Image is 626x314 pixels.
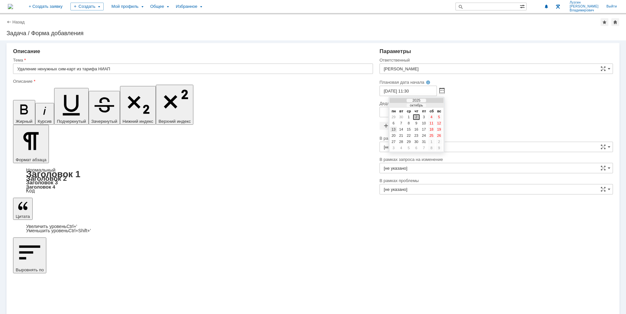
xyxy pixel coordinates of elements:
div: Цитата [13,224,373,233]
div: 2 [413,114,420,120]
div: 14 [398,127,404,132]
span: Владимирович [570,8,599,12]
div: 30 [398,114,404,120]
div: В рамках проблемы [380,178,612,183]
div: В рамках заявки [380,136,612,140]
div: 24 [421,133,427,138]
div: Дедлайн [380,101,612,106]
td: вт [398,109,405,114]
a: Заголовок 2 [26,175,67,182]
span: Формат абзаца [16,157,46,162]
div: 19 [436,127,442,132]
td: вс [436,109,443,114]
div: 7 [421,145,427,151]
a: Increase [26,224,77,229]
div: 6 [413,145,420,151]
td: чт [413,109,420,114]
span: Нижний индекс [123,119,154,124]
span: Курсив [38,119,52,124]
td: ср [406,109,412,114]
span: Жирный [16,119,33,124]
button: Выровнять по [13,237,46,273]
span: Зачеркнутый [91,119,117,124]
span: Сложная форма [601,66,606,71]
div: 4 [428,114,435,120]
div: 9 [413,121,420,126]
div: Сделать домашней страницей [611,18,619,26]
div: 27 [390,139,397,145]
div: 31 [421,139,427,145]
td: сб [428,109,435,114]
div: Плановая дата начала [380,80,604,84]
div: Задача / Форма добавления [7,30,619,36]
button: Цитата [13,198,33,220]
span: Расширенный поиск [520,3,526,9]
span: Верхний индекс [158,119,191,124]
button: Жирный [13,100,35,125]
a: Заголовок 1 [26,169,81,179]
div: 8 [406,121,412,126]
div: 25 [428,133,435,138]
div: 13 [390,127,397,132]
button: Подчеркнутый [54,88,88,125]
button: Нижний индекс [120,86,156,125]
div: В рамках запроса на изменение [380,157,612,162]
div: 12 [436,121,442,126]
div: 10 [421,121,427,126]
button: Зачеркнутый [89,91,120,125]
a: Заголовок 3 [26,179,58,185]
div: 7 [398,121,404,126]
span: Сложная форма [601,144,606,150]
div: Создать [70,3,104,10]
div: Тема [13,58,372,62]
div: 16 [413,127,420,132]
a: Нормальный [26,167,55,173]
div: 22 [406,133,412,138]
div: 6 [390,121,397,126]
div: 29 [390,114,397,120]
div: 28 [398,139,404,145]
div: Формат абзаца [13,168,373,193]
span: Выровнять по [16,267,44,272]
div: 1 [428,139,435,145]
div: 5 [436,114,442,120]
div: 30 [413,139,420,145]
div: 18 [428,127,435,132]
button: Формат абзаца [13,125,49,163]
div: Ответственный [380,58,612,62]
div: 5 [406,145,412,151]
div: 26 [436,133,442,138]
span: Ctrl+Shift+' [68,228,91,233]
div: 2 [436,139,442,145]
div: 11 [428,121,435,126]
div: 8 [428,145,435,151]
div: 1 [406,114,412,120]
span: Лузгин [570,1,599,5]
span: Параметры [380,48,411,54]
span: Цитата [16,214,30,219]
div: 20 [390,133,397,138]
div: 3 [421,114,427,120]
td: пт [421,109,427,114]
div: 2025 [407,99,426,102]
div: 3 [390,145,397,151]
div: Добавить в избранное [601,18,608,26]
span: [PERSON_NAME] [570,5,599,8]
div: 21 [398,133,404,138]
span: Сложная форма [601,187,606,192]
a: Перейти в интерфейс администратора [554,3,562,10]
span: Ctrl+' [67,224,77,229]
a: Перейти на домашнюю страницу [8,4,13,9]
span: Сложная форма [601,165,606,171]
div: 17 [421,127,427,132]
div: 15 [406,127,412,132]
span: Описание [13,48,40,54]
div: 4 [398,145,404,151]
div: 9 [436,145,442,151]
img: logo [8,4,13,9]
button: Курсив [35,103,54,125]
a: Заголовок 4 [26,184,55,190]
a: Назад [12,20,24,24]
span: Подчеркнутый [57,119,86,124]
a: Код [26,188,35,194]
